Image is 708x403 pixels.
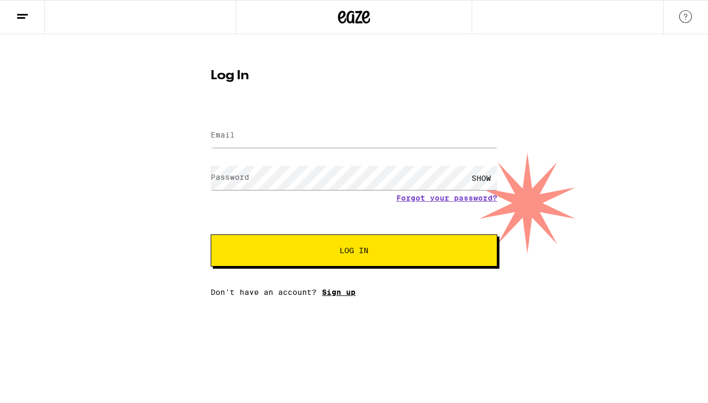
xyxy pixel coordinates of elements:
button: Log In [211,234,497,267]
div: Don't have an account? [211,288,497,296]
label: Email [211,131,235,139]
input: Email [211,124,497,148]
span: Hi. Need any help? [6,7,77,16]
h1: Log In [211,70,497,82]
div: SHOW [465,166,497,190]
span: Log In [340,247,368,254]
label: Password [211,173,249,181]
a: Forgot your password? [396,194,497,202]
a: Sign up [322,288,356,296]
